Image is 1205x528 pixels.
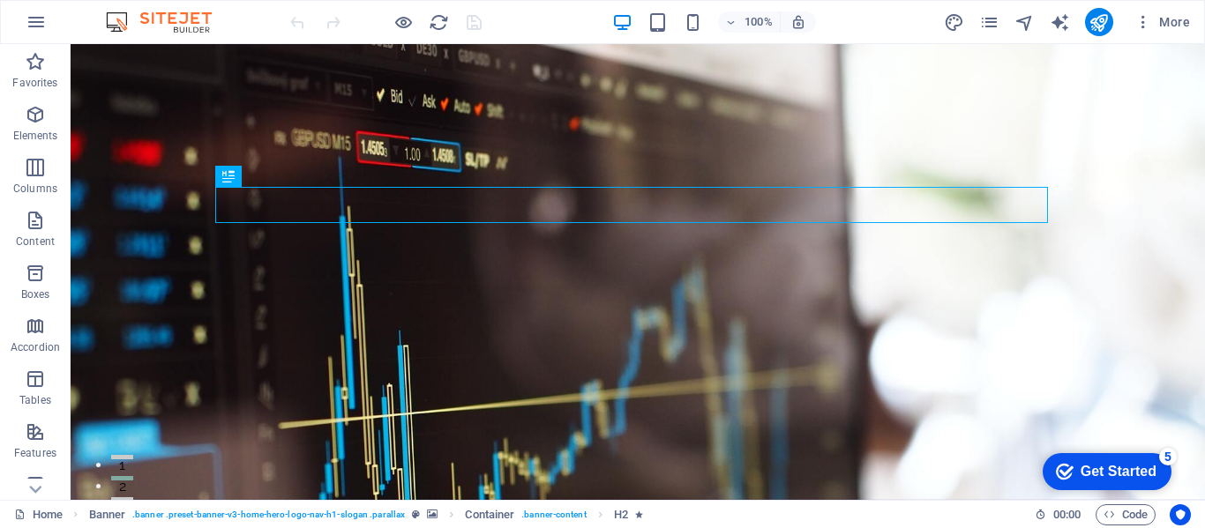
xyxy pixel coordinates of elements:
div: Get Started 5 items remaining, 0% complete [14,9,143,46]
span: : [1066,508,1068,521]
p: Favorites [12,76,57,90]
button: Code [1096,504,1156,525]
button: More [1127,8,1197,36]
span: Code [1104,504,1148,525]
p: Elements [13,129,58,143]
nav: breadcrumb [89,504,644,525]
p: Accordion [11,340,60,354]
img: Editor Logo [101,11,234,33]
p: Boxes [21,287,50,301]
i: Publish [1089,12,1109,33]
button: text_generator [1050,11,1071,33]
i: On resize automatically adjust zoom level to fit chosen device. [790,14,806,30]
button: 3 [41,453,63,457]
h6: Session time [1035,504,1082,525]
button: Click here to leave preview mode and continue editing [393,11,414,33]
button: 100% [718,11,781,33]
button: publish [1085,8,1113,36]
i: Element contains an animation [635,509,643,519]
button: 2 [41,432,63,436]
button: reload [428,11,449,33]
a: Click to cancel selection. Double-click to open Pages [14,504,63,525]
span: Click to select. Double-click to edit [614,504,628,525]
h6: 100% [745,11,773,33]
i: Design (Ctrl+Alt+Y) [944,12,964,33]
span: . banner-content [521,504,586,525]
i: Navigator [1014,12,1035,33]
button: navigator [1014,11,1036,33]
i: Reload page [429,12,449,33]
span: . banner .preset-banner-v3-home-hero-logo-nav-h1-slogan .parallax [132,504,405,525]
button: Usercentrics [1170,504,1191,525]
button: design [944,11,965,33]
p: Content [16,234,55,249]
div: Get Started [52,19,128,35]
span: Click to select. Double-click to edit [465,504,514,525]
p: Features [14,446,56,460]
button: pages [979,11,1000,33]
i: This element is a customizable preset [412,509,420,519]
span: Click to select. Double-click to edit [89,504,126,525]
i: AI Writer [1050,12,1070,33]
span: More [1134,13,1190,31]
i: This element contains a background [427,509,438,519]
button: 1 [41,411,63,415]
div: 5 [131,4,148,21]
p: Columns [13,182,57,196]
i: Pages (Ctrl+Alt+S) [979,12,999,33]
p: Tables [19,393,51,407]
span: 00 00 [1053,504,1081,525]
